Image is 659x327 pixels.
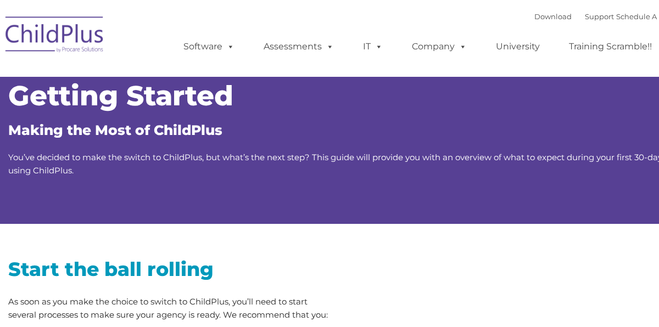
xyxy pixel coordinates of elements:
a: IT [352,36,394,58]
span: Making the Most of ChildPlus [8,122,222,138]
span: Getting Started [8,79,233,112]
a: Software [172,36,245,58]
a: Company [401,36,478,58]
h2: Start the ball rolling [8,257,332,281]
p: As soon as you make the choice to switch to ChildPlus, you’ll need to start several processes to ... [8,295,332,322]
a: Support [585,12,614,21]
a: University [485,36,551,58]
a: Assessments [253,36,345,58]
a: Download [534,12,572,21]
